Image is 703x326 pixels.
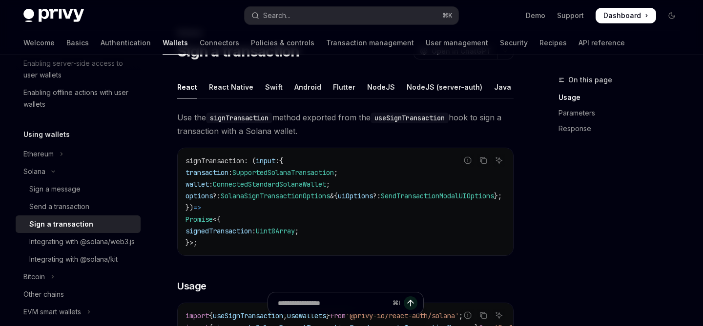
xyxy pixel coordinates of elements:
a: Response [558,121,687,136]
button: Toggle EVM smart wallets section [16,303,141,321]
h5: Using wallets [23,129,70,140]
div: Android [294,76,321,98]
button: Toggle Ethereum section [16,145,141,163]
span: Usage [177,279,207,293]
button: Send message [404,296,417,310]
span: : [252,227,256,235]
a: User management [426,31,488,55]
span: ?: [373,192,381,200]
button: Toggle Bitcoin section [16,268,141,286]
input: Ask a question... [278,292,389,314]
code: signTransaction [206,113,272,123]
button: Report incorrect code [461,154,474,167]
span: Uint8Array [256,227,295,235]
button: Toggle Solana section [16,163,141,180]
a: Support [557,11,584,20]
code: useSignTransaction [371,113,449,123]
span: ; [334,168,338,177]
a: Authentication [101,31,151,55]
span: transaction [186,168,228,177]
div: Flutter [333,76,355,98]
span: ⌘ K [442,12,453,19]
div: Enabling offline actions with user wallets [23,87,135,110]
a: Recipes [539,31,567,55]
div: Solana [23,166,45,177]
span: : [275,156,279,165]
span: { [279,156,283,165]
span: wallet [186,180,209,189]
a: Wallets [163,31,188,55]
div: Search... [263,10,290,21]
div: Integrating with @solana/kit [29,253,118,265]
span: SolanaSignTransactionOptions [221,192,330,200]
span: }; [494,192,502,200]
span: ; [295,227,299,235]
span: : [209,180,213,189]
span: : ( [244,156,256,165]
span: signTransaction [186,156,244,165]
a: Integrating with @solana/kit [16,250,141,268]
div: Sign a message [29,183,81,195]
div: Ethereum [23,148,54,160]
div: Swift [265,76,283,98]
span: Dashboard [603,11,641,20]
div: Sign a transaction [29,218,93,230]
div: Integrating with @solana/web3.js [29,236,135,248]
span: input [256,156,275,165]
span: & [330,192,334,200]
span: signedTransaction [186,227,252,235]
span: SendTransactionModalUIOptions [381,192,494,200]
span: }) [186,203,193,212]
img: dark logo [23,9,84,22]
button: Toggle dark mode [664,8,680,23]
a: Demo [526,11,545,20]
div: EVM smart wallets [23,306,81,318]
a: Parameters [558,105,687,121]
span: Promise [186,215,213,224]
a: Policies & controls [251,31,314,55]
a: API reference [579,31,625,55]
span: ConnectedStandardSolanaWallet [213,180,326,189]
button: Copy the contents from the code block [477,154,490,167]
a: Sign a transaction [16,215,141,233]
div: Java [494,76,511,98]
span: options [186,192,213,200]
span: Use the method exported from the hook to sign a transaction with a Solana wallet. [177,111,514,138]
span: SupportedSolanaTransaction [232,168,334,177]
span: uiOptions [338,192,373,200]
span: => [193,203,201,212]
div: React [177,76,197,98]
span: }>; [186,238,197,247]
a: Basics [66,31,89,55]
a: Usage [558,90,687,105]
a: Enabling offline actions with user wallets [16,84,141,113]
span: : [228,168,232,177]
span: ?: [213,192,221,200]
a: Connectors [200,31,239,55]
span: ; [326,180,330,189]
div: NodeJS (server-auth) [407,76,482,98]
div: React Native [209,76,253,98]
a: Transaction management [326,31,414,55]
a: Security [500,31,528,55]
div: NodeJS [367,76,395,98]
button: Open search [245,7,458,24]
a: Integrating with @solana/web3.js [16,233,141,250]
a: Dashboard [596,8,656,23]
span: On this page [568,74,612,86]
a: Sign a message [16,180,141,198]
span: { [334,192,338,200]
a: Other chains [16,286,141,303]
a: Send a transaction [16,198,141,215]
a: Welcome [23,31,55,55]
div: Other chains [23,288,64,300]
span: <{ [213,215,221,224]
button: Ask AI [493,154,505,167]
div: Send a transaction [29,201,89,212]
div: Bitcoin [23,271,45,283]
